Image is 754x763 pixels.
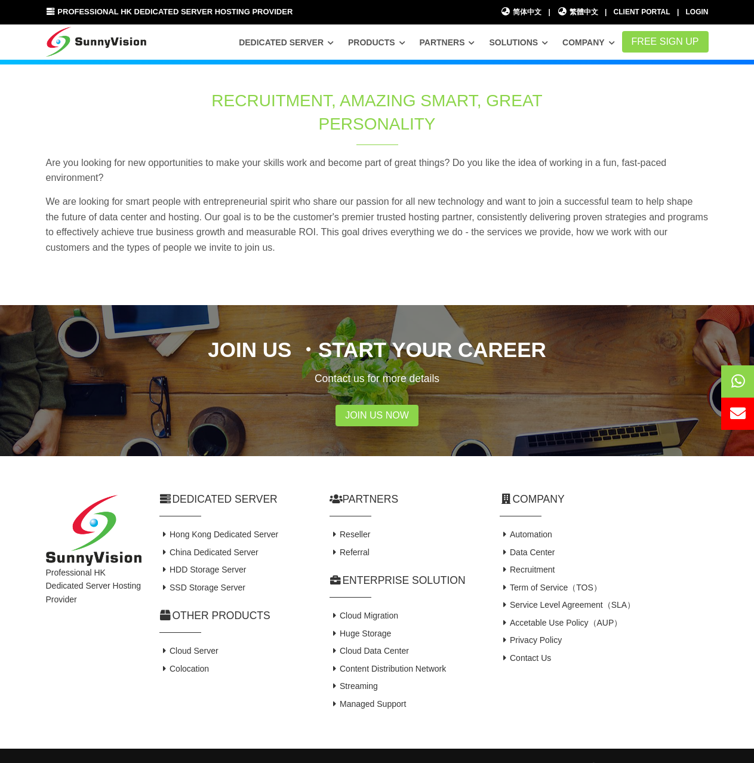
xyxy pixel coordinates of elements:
a: Partners [420,32,475,53]
a: Cloud Data Center [330,646,409,656]
li: | [677,7,679,18]
li: | [548,7,550,18]
a: Managed Support [330,699,407,709]
h2: Dedicated Server [159,492,312,507]
span: Professional HK Dedicated Server Hosting Provider [57,7,293,16]
a: Content Distribution Network [330,664,447,673]
a: Cloud Server [159,646,218,656]
a: Join Us Now [336,405,418,426]
p: Contact us for more details [46,370,709,387]
li: | [605,7,607,18]
p: Are you looking for new opportunities to make your skills work and become part of great things? D... [46,155,709,186]
a: Data Center [500,547,555,557]
a: Privacy Policy [500,635,562,645]
a: Accetable Use Policy（AUP） [500,618,623,627]
h2: Other Products [159,608,312,623]
img: SunnyVision Limited [46,495,141,566]
a: Dedicated Server [239,32,334,53]
a: Reseller [330,530,371,539]
h1: Recruitment, Amazing Smart, Great Personality [179,89,576,136]
a: HDD Storage Server [159,565,247,574]
a: Contact Us [500,653,552,663]
a: Recruitment [500,565,555,574]
h2: Join Us ・Start Your Career [46,335,709,364]
a: Cloud Migration [330,611,399,620]
a: Hong Kong Dedicated Server [159,530,279,539]
div: Professional HK Dedicated Server Hosting Provider [37,495,150,713]
h2: Enterprise Solution [330,573,482,588]
h2: Partners [330,492,482,507]
a: Term of Service（TOS） [500,583,602,592]
a: China Dedicated Server [159,547,258,557]
a: Referral [330,547,370,557]
a: FREE Sign Up [622,31,709,53]
a: 简体中文 [501,7,542,18]
a: 繁體中文 [557,7,598,18]
a: Login [686,8,709,16]
a: Colocation [159,664,210,673]
a: Service Level Agreement（SLA） [500,600,636,610]
a: Automation [500,530,552,539]
h2: Company [500,492,709,507]
a: Streaming [330,681,378,691]
a: SSD Storage Server [159,583,245,592]
a: Solutions [489,32,548,53]
p: We are looking for smart people with entrepreneurial spirit who share our passion for all new tec... [46,194,709,255]
a: Client Portal [614,8,670,16]
a: Huge Storage [330,629,392,638]
a: Products [348,32,405,53]
a: Company [562,32,615,53]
